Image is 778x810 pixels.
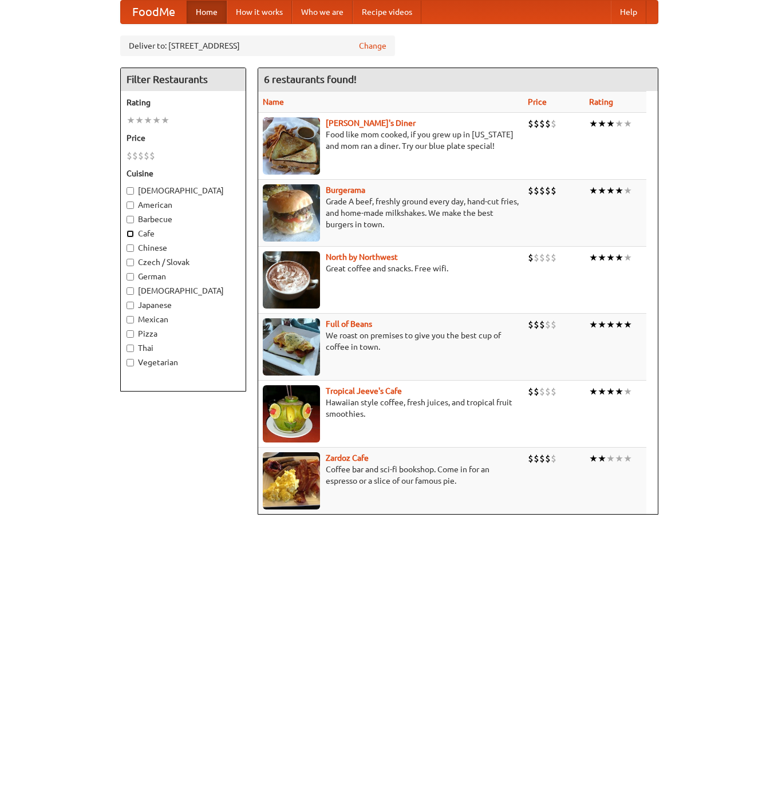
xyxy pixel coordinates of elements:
[144,149,149,162] li: $
[615,184,623,197] li: ★
[598,184,606,197] li: ★
[359,40,386,52] a: Change
[611,1,646,23] a: Help
[263,330,519,353] p: We roast on premises to give you the best cup of coffee in town.
[127,342,240,354] label: Thai
[127,259,134,266] input: Czech / Slovak
[353,1,421,23] a: Recipe videos
[623,251,632,264] li: ★
[263,184,320,242] img: burgerama.jpg
[539,251,545,264] li: $
[127,357,240,368] label: Vegetarian
[263,251,320,309] img: north.jpg
[528,385,534,398] li: $
[127,359,134,366] input: Vegetarian
[121,1,187,23] a: FoodMe
[127,302,134,309] input: Japanese
[545,385,551,398] li: $
[589,318,598,331] li: ★
[623,385,632,398] li: ★
[326,252,398,262] a: North by Northwest
[623,184,632,197] li: ★
[606,251,615,264] li: ★
[528,117,534,130] li: $
[127,287,134,295] input: [DEMOGRAPHIC_DATA]
[127,328,240,339] label: Pizza
[615,117,623,130] li: ★
[187,1,227,23] a: Home
[161,114,169,127] li: ★
[606,318,615,331] li: ★
[528,251,534,264] li: $
[127,242,240,254] label: Chinese
[598,251,606,264] li: ★
[263,464,519,487] p: Coffee bar and sci-fi bookshop. Come in for an espresso or a slice of our famous pie.
[589,184,598,197] li: ★
[623,452,632,465] li: ★
[589,251,598,264] li: ★
[144,114,152,127] li: ★
[127,299,240,311] label: Japanese
[127,185,240,196] label: [DEMOGRAPHIC_DATA]
[534,184,539,197] li: $
[127,256,240,268] label: Czech / Slovak
[534,117,539,130] li: $
[545,184,551,197] li: $
[551,452,556,465] li: $
[127,244,134,252] input: Chinese
[127,273,134,280] input: German
[615,318,623,331] li: ★
[263,196,519,230] p: Grade A beef, freshly ground every day, hand-cut fries, and home-made milkshakes. We make the bes...
[127,168,240,179] h5: Cuisine
[263,263,519,274] p: Great coffee and snacks. Free wifi.
[326,118,416,128] a: [PERSON_NAME]'s Diner
[589,117,598,130] li: ★
[589,385,598,398] li: ★
[326,453,369,463] b: Zardoz Cafe
[589,452,598,465] li: ★
[263,385,320,442] img: jeeves.jpg
[551,184,556,197] li: $
[263,452,320,509] img: zardoz.jpg
[263,97,284,106] a: Name
[539,117,545,130] li: $
[152,114,161,127] li: ★
[598,117,606,130] li: ★
[263,129,519,152] p: Food like mom cooked, if you grew up in [US_STATE] and mom ran a diner. Try our blue plate special!
[545,251,551,264] li: $
[545,452,551,465] li: $
[528,97,547,106] a: Price
[551,251,556,264] li: $
[606,184,615,197] li: ★
[127,314,240,325] label: Mexican
[127,149,132,162] li: $
[138,149,144,162] li: $
[292,1,353,23] a: Who we are
[127,228,240,239] label: Cafe
[132,149,138,162] li: $
[606,117,615,130] li: ★
[127,216,134,223] input: Barbecue
[326,386,402,396] a: Tropical Jeeve's Cafe
[545,117,551,130] li: $
[127,316,134,323] input: Mexican
[326,319,372,329] a: Full of Beans
[534,318,539,331] li: $
[127,330,134,338] input: Pizza
[264,74,357,85] ng-pluralize: 6 restaurants found!
[623,318,632,331] li: ★
[534,251,539,264] li: $
[263,397,519,420] p: Hawaiian style coffee, fresh juices, and tropical fruit smoothies.
[121,68,246,91] h4: Filter Restaurants
[534,385,539,398] li: $
[528,452,534,465] li: $
[127,230,134,238] input: Cafe
[127,132,240,144] h5: Price
[135,114,144,127] li: ★
[326,185,365,195] a: Burgerama
[127,285,240,297] label: [DEMOGRAPHIC_DATA]
[149,149,155,162] li: $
